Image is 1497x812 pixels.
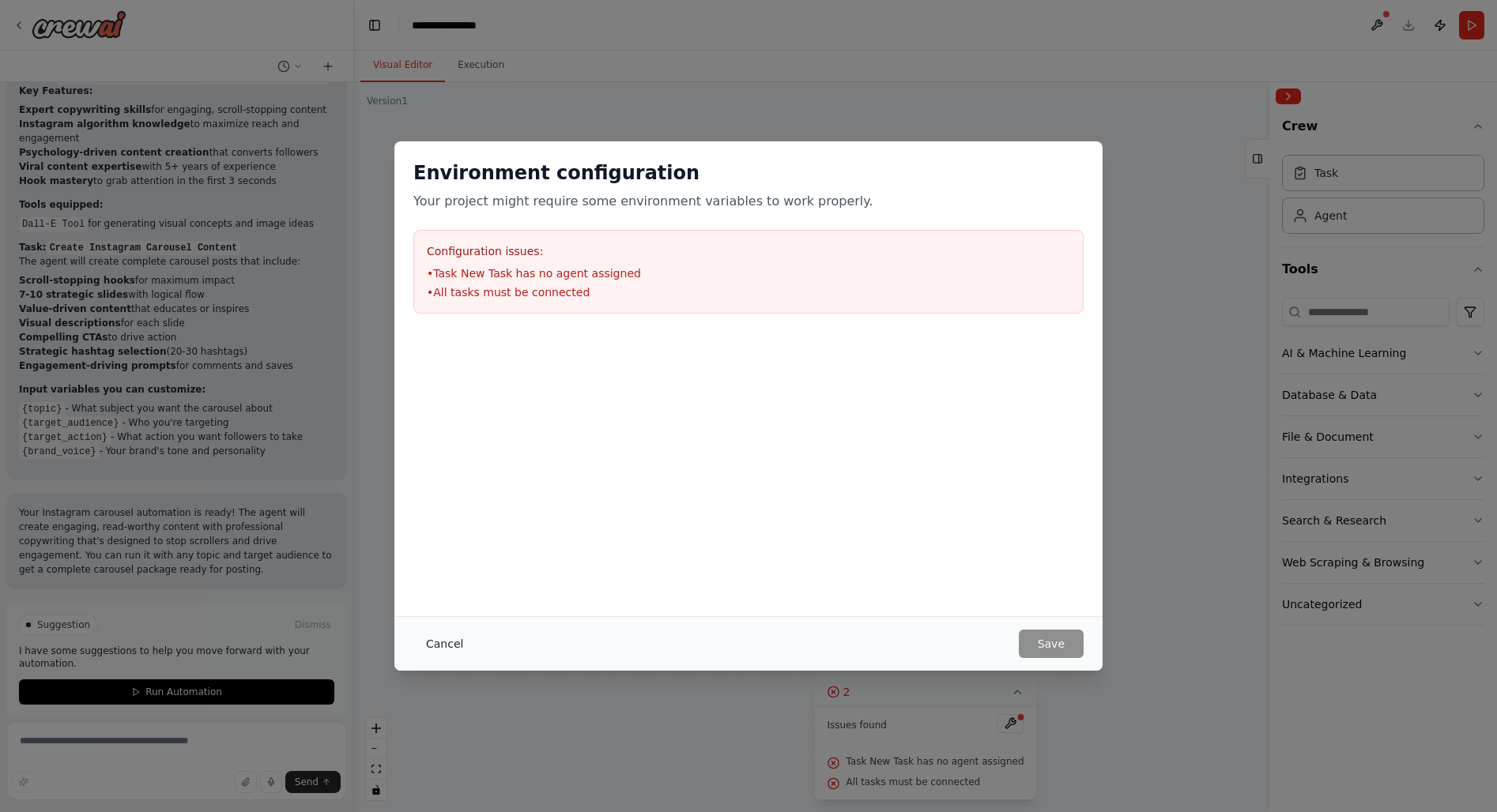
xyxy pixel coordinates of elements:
[413,192,1084,211] p: Your project might require some environment variables to work properly.
[427,243,1070,259] h3: Configuration issues:
[413,160,1084,186] h2: Environment configuration
[427,284,1070,300] li: • All tasks must be connected
[413,630,476,658] button: Cancel
[1019,630,1084,658] button: Save
[427,265,1070,281] li: • Task New Task has no agent assigned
